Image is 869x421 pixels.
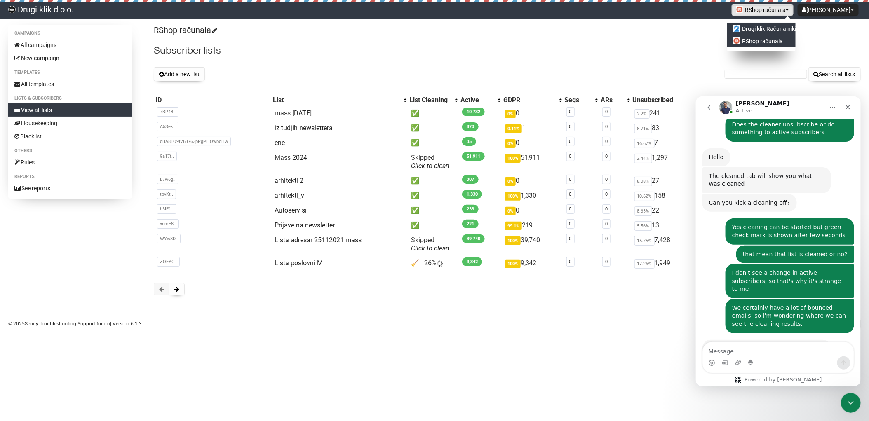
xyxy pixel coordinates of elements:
th: Bounced: No sort applied, sorting is disabled [705,94,773,106]
div: ARs [601,96,622,104]
span: 0% [505,139,516,148]
td: 13 [631,218,705,233]
a: 0 [569,259,572,264]
a: 0 [605,177,608,182]
th: Edit: No sort applied, sorting is disabled [798,94,819,106]
span: L7w6g.. [157,175,178,184]
a: 0 [605,221,608,227]
a: Autoservisi [275,206,307,214]
div: Hide [775,96,796,104]
a: Mass 2024 [275,154,307,161]
td: 22 [631,203,705,218]
td: ✅ [408,218,459,233]
div: Delete [820,96,853,104]
span: 35 [462,137,476,146]
span: 100% [505,192,521,201]
a: Troubleshooting [40,321,76,327]
a: cnc [275,139,285,147]
th: Hide: No sort applied, sorting is disabled [773,94,798,106]
th: GDPR: No sort applied, activate to apply an ascending sort [502,94,563,106]
td: 27 [631,173,705,188]
iframe: Intercom live chat [696,96,861,386]
th: Delete: No sort applied, activate to apply an ascending sort [819,94,861,106]
button: Add a new list [154,67,205,81]
a: 0 [569,236,572,241]
a: RShop računala [154,25,216,35]
td: ✅ [408,188,459,203]
a: 0 [569,192,572,197]
a: Prijave na newsletter [275,221,335,229]
a: All campaigns [8,38,132,51]
a: New campaign [8,51,132,65]
img: 2.jpg [733,25,740,32]
a: 0 [605,154,608,159]
a: Housekeeping [8,117,132,130]
span: 307 [462,175,479,184]
a: 0 [605,139,608,144]
span: 1,330 [462,190,482,199]
span: tbvKt.. [157,189,176,199]
a: Click to clean [411,162,449,170]
a: 0 [569,139,572,144]
td: 0 [502,136,563,150]
img: 1.jpg [736,6,743,13]
a: 0 [569,177,572,182]
th: Segs: No sort applied, activate to apply an ascending sort [563,94,599,106]
a: Blacklist [8,130,132,143]
span: 10,732 [462,108,485,116]
span: 17.26% [634,259,655,269]
th: ID: No sort applied, sorting is disabled [154,94,271,106]
span: A5Sek.. [157,122,178,131]
th: List Cleaning: No sort applied, activate to apply an ascending sort [408,94,459,106]
span: 0.11% [505,124,522,133]
span: 9a17f.. [157,152,177,161]
img: 1.jpg [733,37,740,44]
a: All templates [8,77,132,91]
span: 100% [505,236,521,245]
span: 2.44% [634,154,652,163]
td: ✅ [408,173,459,188]
span: 8.63% [634,206,652,216]
li: Reports [8,172,132,182]
span: 5.56% [634,221,652,231]
span: h3IE1.. [157,204,176,214]
td: 219 [502,218,563,233]
a: arhitekti 2 [275,177,303,185]
div: ID [155,96,270,104]
span: Skipped [411,236,449,252]
td: 1,949 [631,256,705,271]
span: Skipped [411,154,449,170]
span: 0% [505,207,516,215]
td: 1 [502,121,563,136]
button: Search all lists [808,67,861,81]
td: 51,911 [502,150,563,173]
th: Unsubscribed: No sort applied, activate to apply an ascending sort [631,94,705,106]
a: Lista poslovni M [275,259,323,267]
a: 0 [569,154,572,159]
td: ✅ [408,203,459,218]
span: xnmE8.. [157,219,179,229]
a: Lista adresar 25112021 mass [275,236,362,244]
td: 0 [502,203,563,218]
td: ✅ [408,136,459,150]
span: 8.71% [634,124,652,133]
span: 39,740 [462,234,485,243]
